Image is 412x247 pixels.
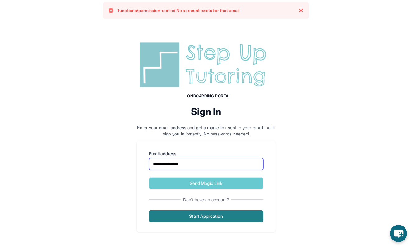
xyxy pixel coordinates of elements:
[137,40,276,90] img: Step Up Tutoring horizontal logo
[137,106,276,117] h2: Sign In
[149,151,263,157] label: Email address
[390,225,407,242] button: chat-button
[149,210,263,222] button: Start Application
[143,94,276,98] h1: Onboarding Portal
[181,197,232,203] span: Don't have an account?
[118,7,239,14] p: functions/permission-denied No account exists for that email
[149,177,263,189] button: Send Magic Link
[137,125,276,137] p: Enter your email address and get a magic link sent to your email that'll sign you in instantly. N...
